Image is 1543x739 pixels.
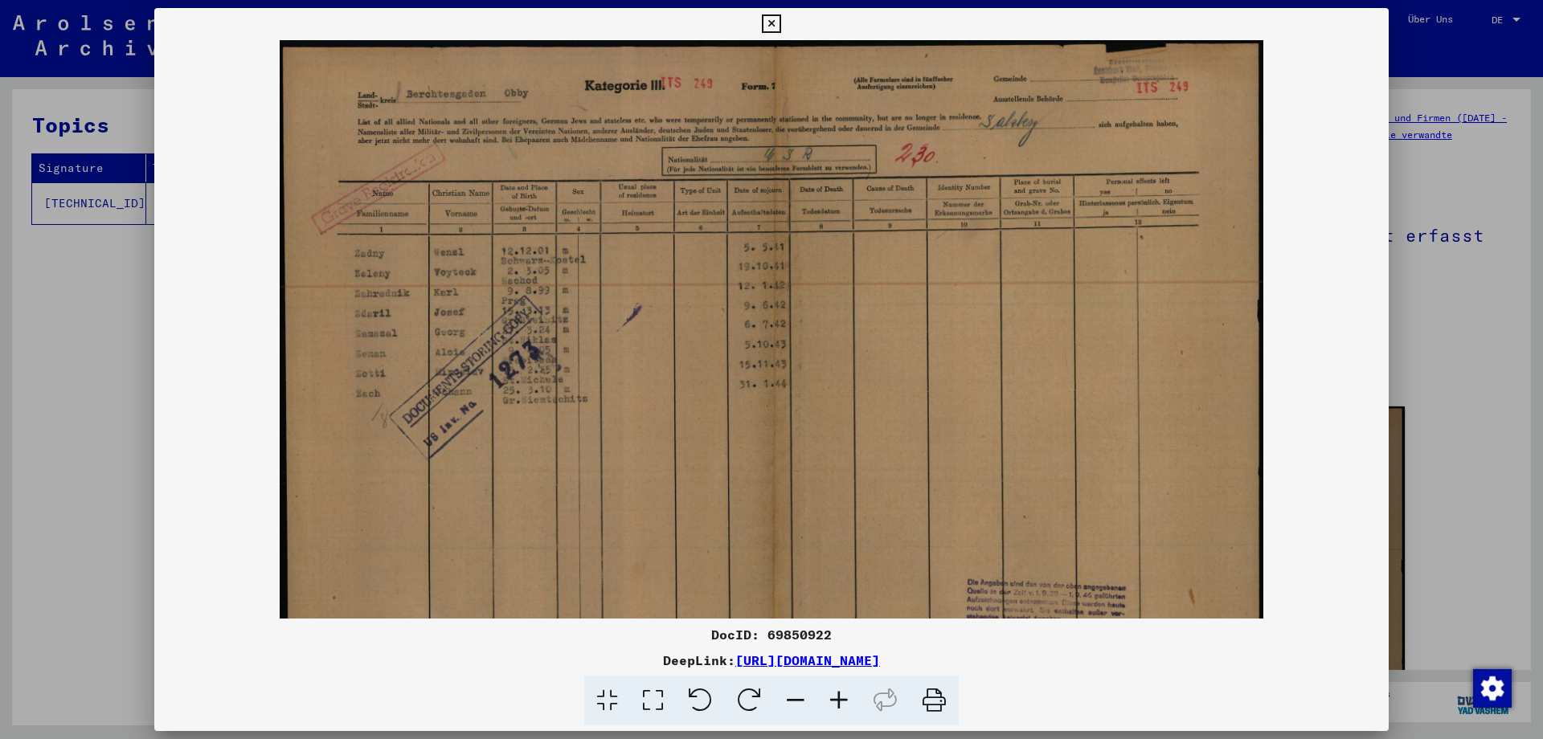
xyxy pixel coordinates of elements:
div: DeepLink: [154,651,1389,670]
a: [URL][DOMAIN_NAME] [735,652,880,668]
div: DocID: 69850922 [154,625,1389,644]
img: Zustimmung ändern [1473,669,1512,708]
img: 001.jpg [280,40,1263,739]
div: Zustimmung ändern [1472,668,1511,707]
